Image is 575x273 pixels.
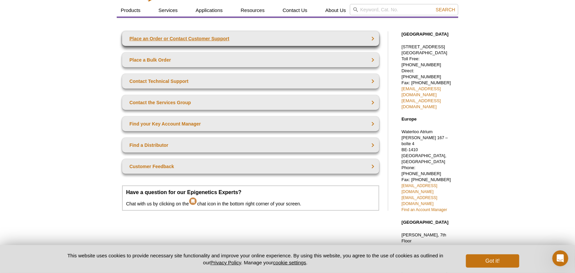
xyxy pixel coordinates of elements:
[117,4,144,17] a: Products
[402,129,455,213] p: Waterloo Atrium Phone: [PHONE_NUMBER] Fax: [PHONE_NUMBER]
[122,74,379,89] a: Contact Technical Support
[402,32,449,37] strong: [GEOGRAPHIC_DATA]
[122,138,379,152] a: Find a Distributor
[402,195,437,206] a: [EMAIL_ADDRESS][DOMAIN_NAME]
[402,86,441,97] a: [EMAIL_ADDRESS][DOMAIN_NAME]
[210,260,241,265] a: Privacy Policy
[122,159,379,174] a: Customer Feedback
[402,183,437,194] a: [EMAIL_ADDRESS][DOMAIN_NAME]
[402,207,447,212] a: Find an Account Manager
[237,4,269,17] a: Resources
[350,4,458,15] input: Keyword, Cat. No.
[126,189,241,195] strong: Have a question for our Epigenetics Experts?
[56,252,455,266] p: This website uses cookies to provide necessary site functionality and improve your online experie...
[192,4,227,17] a: Applications
[466,254,519,268] button: Got it!
[122,95,379,110] a: Contact the Services Group
[402,220,449,225] strong: [GEOGRAPHIC_DATA]
[122,31,379,46] a: Place an Order or Contact Customer Support
[436,7,455,12] span: Search
[189,195,197,205] img: Intercom Chat
[402,136,448,164] span: [PERSON_NAME] 167 – boîte 4 BE-1410 [GEOGRAPHIC_DATA], [GEOGRAPHIC_DATA]
[122,53,379,67] a: Place a Bulk Order
[322,4,350,17] a: About Us
[402,98,441,109] a: [EMAIL_ADDRESS][DOMAIN_NAME]
[126,189,375,207] p: Chat with us by clicking on the chat icon in the bottom right corner of your screen.
[278,4,311,17] a: Contact Us
[434,7,457,13] button: Search
[122,117,379,131] a: Find your Key Account Manager
[402,117,417,122] strong: Europe
[154,4,182,17] a: Services
[273,260,306,265] button: cookie settings
[402,44,455,110] p: [STREET_ADDRESS] [GEOGRAPHIC_DATA] Toll Free: [PHONE_NUMBER] Direct: [PHONE_NUMBER] Fax: [PHONE_N...
[552,250,568,266] iframe: Intercom live chat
